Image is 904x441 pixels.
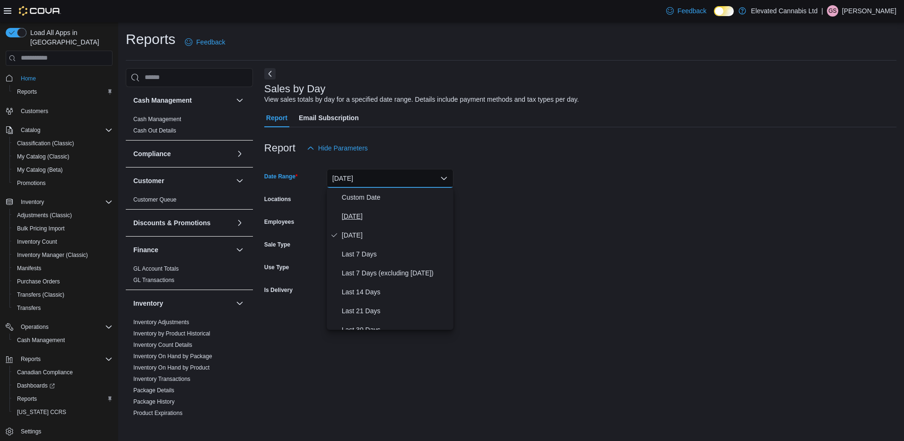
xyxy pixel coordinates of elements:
[133,330,210,337] a: Inventory by Product Historical
[342,267,450,279] span: Last 7 Days (excluding [DATE])
[303,139,372,158] button: Hide Parameters
[17,212,72,219] span: Adjustments (Classic)
[133,387,174,394] a: Package Details
[2,104,116,118] button: Customers
[13,249,113,261] span: Inventory Manager (Classic)
[17,251,88,259] span: Inventory Manager (Classic)
[264,264,289,271] label: Use Type
[17,88,37,96] span: Reports
[21,107,48,115] span: Customers
[17,196,48,208] button: Inventory
[828,5,836,17] span: GS
[133,218,232,228] button: Discounts & Promotions
[133,127,176,134] a: Cash Out Details
[13,177,113,189] span: Promotions
[821,5,823,17] p: |
[9,262,116,275] button: Manifests
[13,302,44,314] a: Transfers
[9,150,116,163] button: My Catalog (Classic)
[126,114,253,140] div: Cash Management
[234,175,245,186] button: Customer
[9,288,116,301] button: Transfers (Classic)
[17,153,70,160] span: My Catalog (Classic)
[13,406,113,418] span: Washington CCRS
[19,6,61,16] img: Cova
[133,277,174,283] a: GL Transactions
[2,320,116,334] button: Operations
[299,108,359,127] span: Email Subscription
[13,380,113,391] span: Dashboards
[13,151,113,162] span: My Catalog (Classic)
[17,278,60,285] span: Purchase Orders
[264,68,276,79] button: Next
[13,406,70,418] a: [US_STATE] CCRS
[9,163,116,176] button: My Catalog (Beta)
[13,393,41,405] a: Reports
[133,319,189,326] a: Inventory Adjustments
[13,164,113,176] span: My Catalog (Beta)
[9,366,116,379] button: Canadian Compliance
[181,33,229,52] a: Feedback
[13,367,77,378] a: Canadian Compliance
[264,218,294,226] label: Employees
[9,176,116,190] button: Promotions
[9,379,116,392] a: Dashboards
[133,149,171,159] h3: Compliance
[133,96,192,105] h3: Cash Management
[327,169,453,188] button: [DATE]
[17,291,64,299] span: Transfers (Classic)
[133,196,176,203] a: Customer Queue
[133,387,174,394] span: Package Details
[126,30,175,49] h1: Reports
[133,265,179,272] a: GL Account Totals
[133,299,232,308] button: Inventory
[234,298,245,309] button: Inventory
[133,176,164,185] h3: Customer
[13,289,68,300] a: Transfers (Classic)
[264,286,293,294] label: Is Delivery
[9,235,116,248] button: Inventory Count
[13,177,50,189] a: Promotions
[17,106,52,117] a: Customers
[17,72,113,84] span: Home
[133,276,174,284] span: GL Transactions
[234,95,245,106] button: Cash Management
[2,195,116,209] button: Inventory
[21,126,40,134] span: Catalog
[17,166,63,174] span: My Catalog (Beta)
[133,245,158,255] h3: Finance
[13,289,113,300] span: Transfers (Classic)
[13,138,78,149] a: Classification (Classic)
[13,335,113,346] span: Cash Management
[17,124,44,136] button: Catalog
[751,5,817,17] p: Elevated Cannabis Ltd
[17,395,37,403] span: Reports
[17,225,65,232] span: Bulk Pricing Import
[133,116,181,123] a: Cash Management
[678,6,706,16] span: Feedback
[17,353,44,365] button: Reports
[342,211,450,222] span: [DATE]
[264,195,291,203] label: Locations
[133,353,212,360] a: Inventory On Hand by Package
[266,108,287,127] span: Report
[9,334,116,347] button: Cash Management
[9,209,116,222] button: Adjustments (Classic)
[133,341,192,349] span: Inventory Count Details
[133,375,191,383] span: Inventory Transactions
[2,353,116,366] button: Reports
[126,263,253,290] div: Finance
[9,248,116,262] button: Inventory Manager (Classic)
[2,123,116,137] button: Catalog
[264,241,290,248] label: Sale Type
[17,426,45,437] a: Settings
[133,299,163,308] h3: Inventory
[827,5,838,17] div: Garrett Sutley
[133,409,183,417] span: Product Expirations
[17,382,55,389] span: Dashboards
[13,393,113,405] span: Reports
[133,364,209,371] a: Inventory On Hand by Product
